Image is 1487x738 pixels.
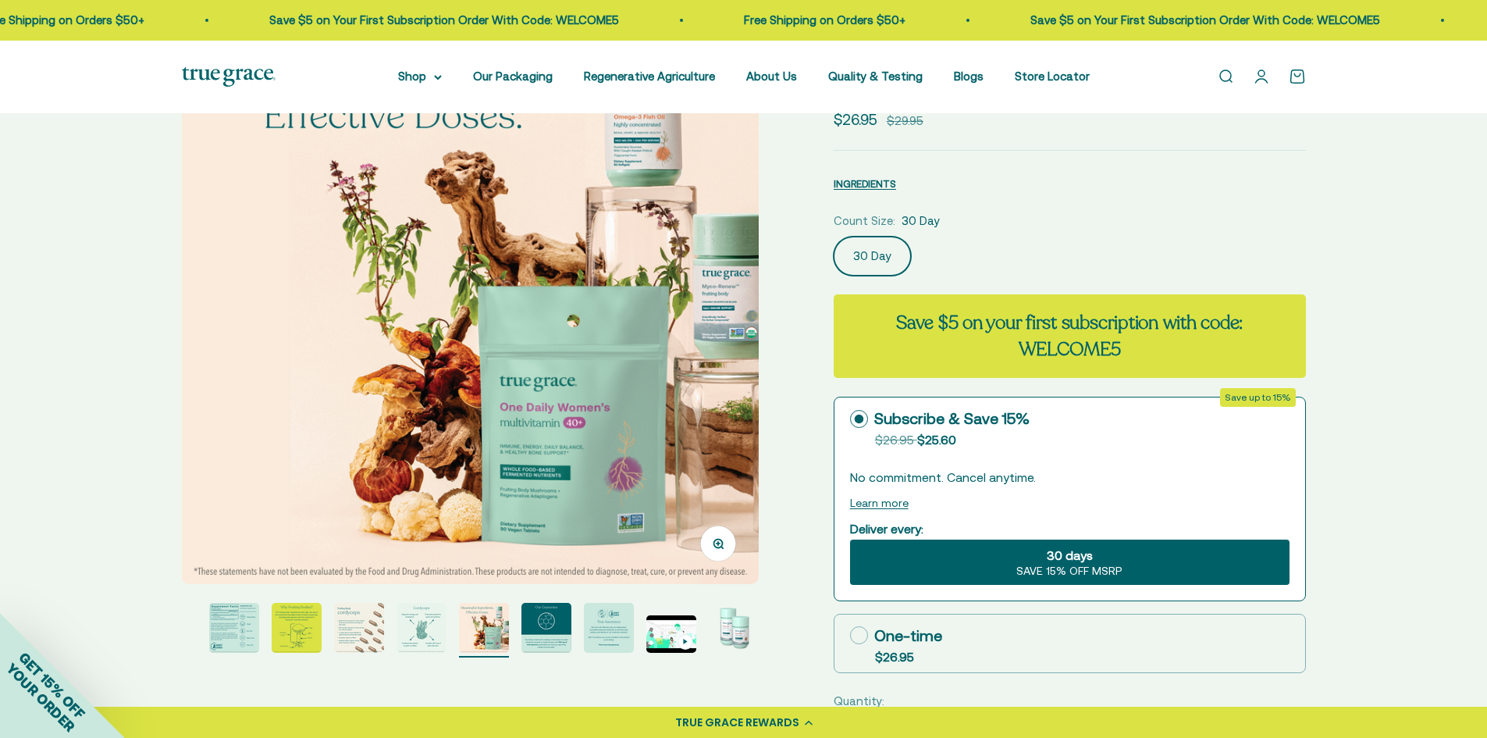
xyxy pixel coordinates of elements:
button: Go to item 9 [646,615,696,658]
button: Go to item 2 [209,603,259,658]
sale-price: $26.95 [834,108,877,131]
img: - Mushrooms are grown on their natural food source and hand-harvested at their peak - 250 mg beta... [334,603,384,653]
div: TRUE GRACE REWARDS [675,715,799,731]
a: Blogs [954,70,984,83]
button: Go to item 10 [709,603,759,658]
button: INGREDIENTS [834,174,896,193]
button: Go to item 6 [459,603,509,658]
a: Quality & Testing [828,70,923,83]
a: Free Shipping on Orders $50+ [700,13,862,27]
span: YOUR ORDER [3,660,78,735]
p: Save $5 on Your First Subscription Order With Code: WELCOME5 [987,11,1336,30]
a: Our Packaging [473,70,553,83]
strong: Save $5 on your first subscription with code: WELCOME5 [896,310,1243,362]
label: Quantity: [834,692,884,711]
span: GET 15% OFF [16,649,88,722]
span: 30 Day [902,212,940,230]
a: About Us [746,70,797,83]
button: Go to item 8 [584,603,634,658]
img: Meaningful Ingredients. Effective Doses. [181,7,758,584]
a: Regenerative Agriculture [584,70,715,83]
button: Go to item 4 [334,603,384,658]
img: Cordyceps has been used for centuries in Traditional Chinese Medicine for its role in energy prod... [709,603,759,653]
legend: Count Size: [834,212,895,230]
button: Go to item 3 [272,603,322,658]
img: We work with Alkemist Labs, an independent, accredited botanical testing lab, to test the purity,... [584,603,634,653]
img: True Grace mushrooms undergo a multi-step hot water extraction process to create extracts with 25... [521,603,571,653]
p: Save $5 on Your First Subscription Order With Code: WELCOME5 [226,11,575,30]
button: Go to item 5 [397,603,446,658]
img: True Grave full-spectrum mushroom extracts are crafted with intention. We start with the fruiting... [209,603,259,653]
img: The "fruiting body" (typically the stem, gills, and cap of the mushroom) has higher levels of act... [272,603,322,653]
compare-at-price: $29.95 [887,112,923,130]
span: INGREDIENTS [834,178,896,190]
a: Store Locator [1015,70,1090,83]
button: Go to item 7 [521,603,571,658]
img: Supports energy and endurance Third party tested for purity and potency Fruiting body extract, no... [397,603,446,653]
summary: Shop [398,67,442,86]
img: Meaningful Ingredients. Effective Doses. [459,603,509,653]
